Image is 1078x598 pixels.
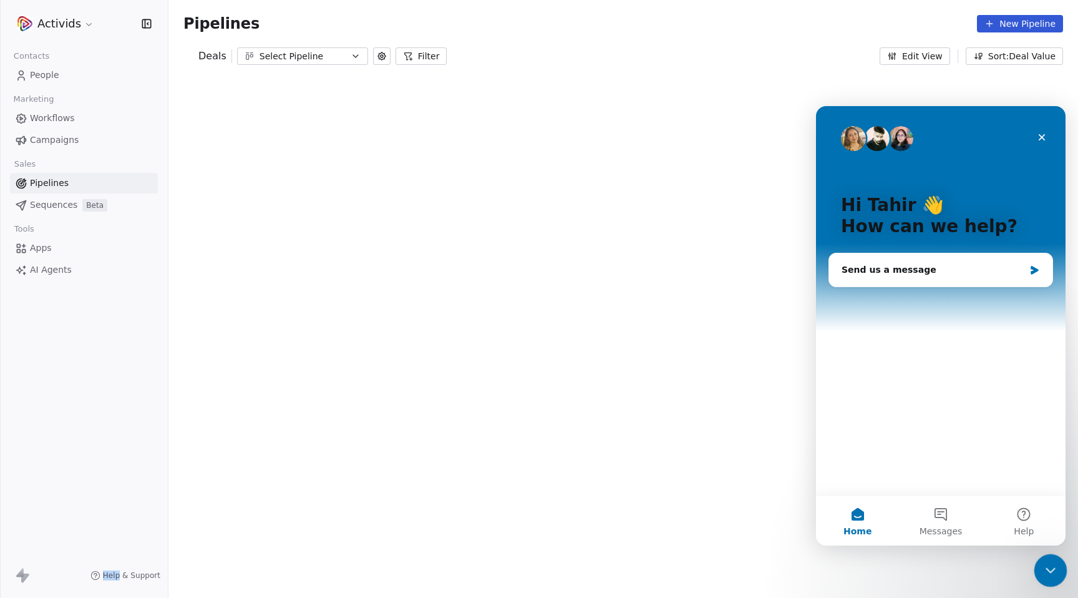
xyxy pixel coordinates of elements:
[10,108,158,129] a: Workflows
[82,199,107,212] span: Beta
[10,260,158,280] a: AI Agents
[198,49,226,64] span: Deals
[966,47,1063,65] button: Sort: Deal Value
[8,90,59,109] span: Marketing
[260,50,346,63] div: Select Pipeline
[816,106,1066,546] iframe: Intercom live chat
[30,177,69,190] span: Pipelines
[37,16,81,32] span: Activids
[10,195,158,215] a: SequencesBeta
[880,47,950,65] button: Edit View
[10,65,158,86] a: People
[8,47,55,66] span: Contacts
[30,69,59,82] span: People
[10,238,158,258] a: Apps
[30,263,72,277] span: AI Agents
[30,199,77,212] span: Sequences
[30,112,75,125] span: Workflows
[977,15,1063,32] button: New Pipeline
[15,13,97,34] button: Activids
[17,16,32,31] img: Play%20Icon_512x512.png
[10,173,158,194] a: Pipelines
[103,571,160,581] span: Help & Support
[396,47,447,65] button: Filter
[90,571,160,581] a: Help & Support
[183,15,260,32] span: Pipelines
[10,130,158,150] a: Campaigns
[1034,554,1067,587] iframe: Intercom live chat
[9,155,41,174] span: Sales
[9,220,39,238] span: Tools
[30,134,79,147] span: Campaigns
[30,242,52,255] span: Apps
